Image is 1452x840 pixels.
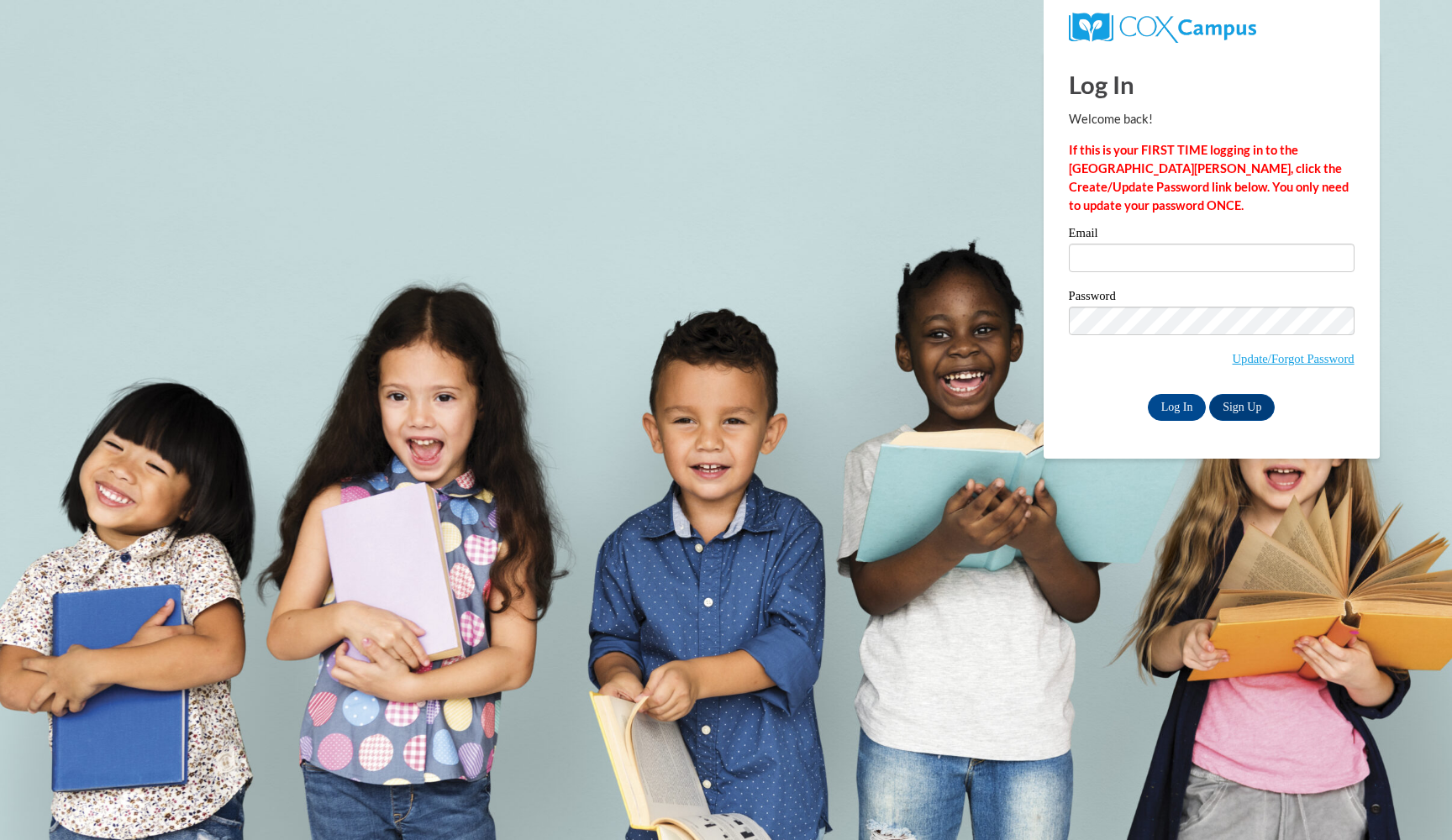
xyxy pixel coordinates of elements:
[1233,352,1355,365] a: Update/Forgot Password
[1069,19,1256,34] a: COX Campus
[1069,227,1355,244] label: Email
[1209,394,1275,421] a: Sign Up
[1069,143,1349,213] strong: If this is your FIRST TIME logging in to the [GEOGRAPHIC_DATA][PERSON_NAME], click the Create/Upd...
[1069,13,1256,43] img: COX Campus
[1069,290,1355,307] label: Password
[1069,67,1355,102] h1: Log In
[1148,394,1207,421] input: Log In
[1069,110,1355,129] p: Welcome back!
